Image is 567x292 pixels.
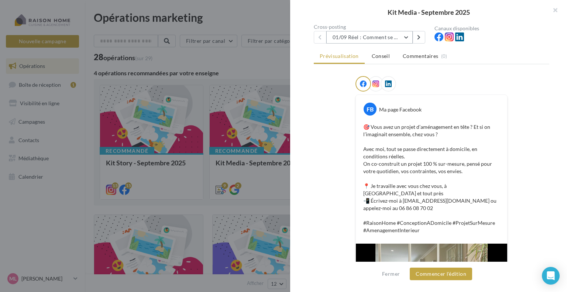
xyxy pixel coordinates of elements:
span: Conseil [372,53,390,59]
div: Open Intercom Messenger [542,267,560,285]
button: Commencer l'édition [410,268,472,280]
div: Kit Media - Septembre 2025 [302,9,555,16]
div: Ma page Facebook [379,106,422,113]
div: Cross-posting [314,24,429,30]
button: 01/09 Réel : Comment se passe un projet Raison Home ? [326,31,413,44]
span: (0) [441,53,447,59]
p: 🎯 Vous avez un projet d’aménagement en tête ? Et si on l’imaginait ensemble, chez vous ? Avec moi... [363,123,500,234]
span: Commentaires [403,52,438,60]
div: FB [364,103,377,116]
div: Canaux disponibles [434,26,549,31]
button: Fermer [379,269,403,278]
